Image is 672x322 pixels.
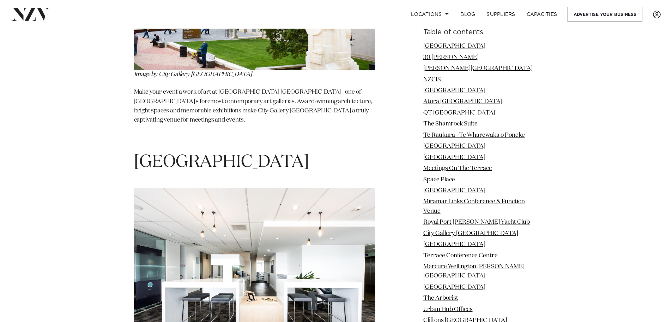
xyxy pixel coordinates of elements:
a: [GEOGRAPHIC_DATA] [423,143,485,149]
a: Mercure Wellington [PERSON_NAME][GEOGRAPHIC_DATA] [423,264,525,279]
a: The Arborist [423,295,458,301]
a: The Shamrock Suite [423,121,478,127]
a: 30 [PERSON_NAME] [423,54,479,60]
a: Royal Port [PERSON_NAME] Yacht Club [423,219,530,225]
a: SUPPLIERS [481,7,521,22]
a: [GEOGRAPHIC_DATA] [423,154,485,160]
a: Atura [GEOGRAPHIC_DATA] [423,99,502,105]
img: nzv-logo.png [11,8,50,21]
a: City Gallery [GEOGRAPHIC_DATA] [423,230,518,236]
a: [PERSON_NAME][GEOGRAPHIC_DATA] [423,65,533,71]
a: BLOG [455,7,481,22]
h1: [GEOGRAPHIC_DATA] [134,151,375,174]
a: [GEOGRAPHIC_DATA] [423,188,485,194]
p: Make your event a work of art at [GEOGRAPHIC_DATA] [GEOGRAPHIC_DATA] - one of [GEOGRAPHIC_DATA]’s... [134,88,375,125]
em: Image by City Gallery [GEOGRAPHIC_DATA] [134,71,252,77]
a: [GEOGRAPHIC_DATA] [423,241,485,247]
a: Miramar Links Conference & Function Venue [423,199,525,214]
a: QT [GEOGRAPHIC_DATA] [423,110,495,116]
h6: Table of contents [423,29,538,36]
a: Advertise your business [568,7,642,22]
a: [GEOGRAPHIC_DATA] [423,284,485,290]
a: [GEOGRAPHIC_DATA] [423,88,485,94]
a: Urban Hub Offices [423,306,473,312]
a: Space Place [423,176,455,182]
a: [GEOGRAPHIC_DATA] [423,43,485,49]
a: NZCIS [423,76,441,82]
a: Capacities [521,7,563,22]
a: Terrace Conference Centre [423,252,498,258]
a: Meetings On The Terrace [423,165,492,171]
a: Te Raukura - Te Wharewaka o Poneke [423,132,525,138]
a: Locations [405,7,455,22]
